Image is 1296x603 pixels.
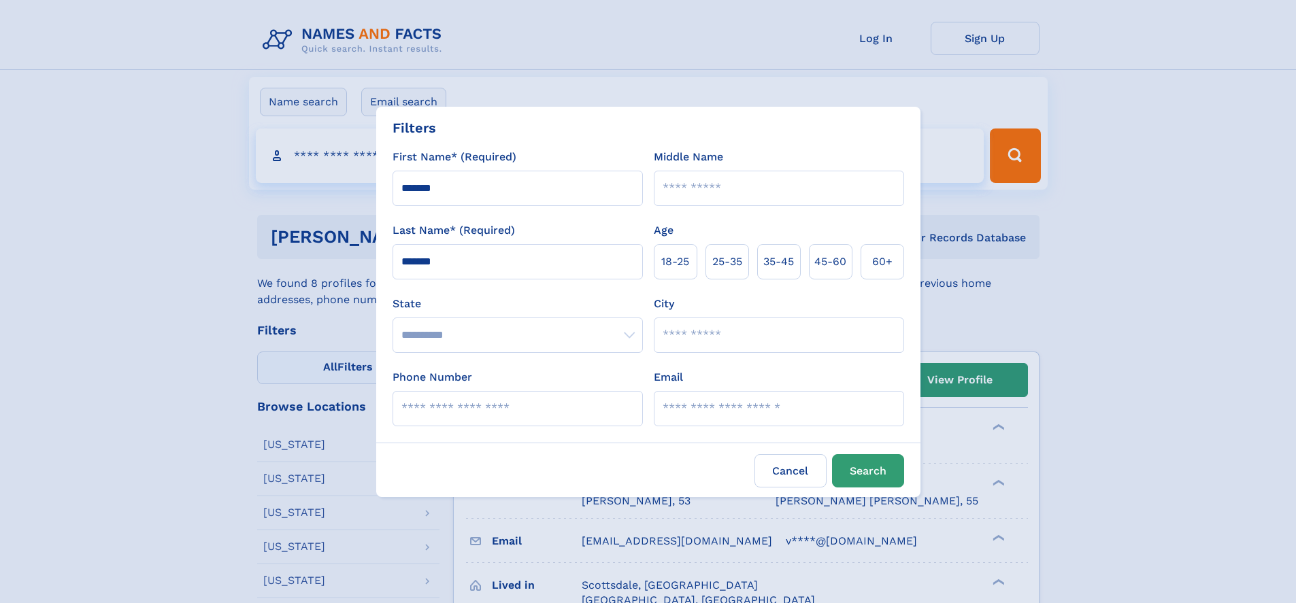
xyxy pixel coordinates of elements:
span: 60+ [872,254,893,270]
label: Phone Number [393,369,472,385]
button: Search [832,454,904,487]
div: Filters [393,118,436,138]
span: 25‑35 [712,254,742,270]
span: 18‑25 [661,254,689,270]
label: City [654,296,674,312]
label: Age [654,222,674,239]
label: Last Name* (Required) [393,222,515,239]
span: 35‑45 [763,254,794,270]
label: First Name* (Required) [393,149,516,165]
label: Cancel [754,454,827,487]
label: State [393,296,643,312]
span: 45‑60 [814,254,846,270]
label: Middle Name [654,149,723,165]
label: Email [654,369,683,385]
